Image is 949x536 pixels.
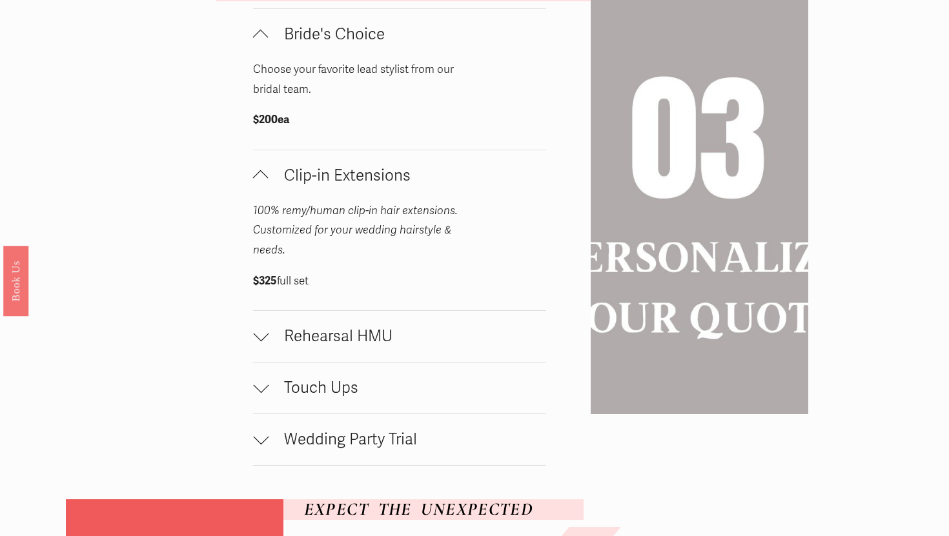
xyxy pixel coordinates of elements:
[304,499,533,520] em: EXPECT THE UNEXPECTED
[253,150,546,201] button: Clip-in Extensions
[253,414,546,465] button: Wedding Party Trial
[253,272,458,292] p: full set
[269,379,546,397] span: Touch Ups
[253,362,546,413] button: Touch Ups
[269,327,546,346] span: Rehearsal HMU
[3,245,28,315] a: Book Us
[253,204,460,257] em: 100% remy/human clip-in hair extensions. Customized for your wedding hairstyle & needs.
[269,166,546,185] span: Clip-in Extensions
[253,113,289,126] strong: $200ea
[253,60,546,150] div: Bride's Choice
[253,201,546,310] div: Clip-in Extensions
[253,9,546,60] button: Bride's Choice
[253,311,546,362] button: Rehearsal HMU
[269,25,546,44] span: Bride's Choice
[253,60,458,99] p: Choose your favorite lead stylist from our bridal team.
[269,430,546,449] span: Wedding Party Trial
[253,274,277,288] strong: $325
